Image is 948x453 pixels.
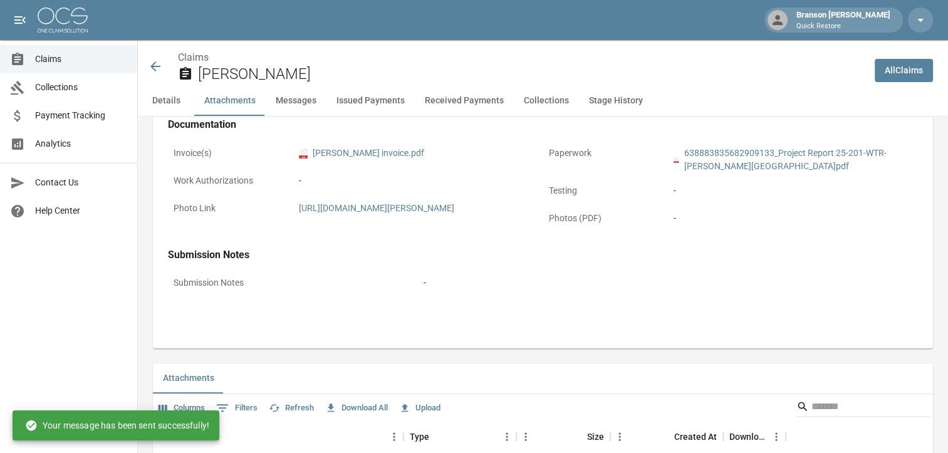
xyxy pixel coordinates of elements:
button: open drawer [8,8,33,33]
div: - [299,174,538,187]
span: Contact Us [35,176,127,189]
p: Paperwork [543,141,669,165]
button: Menu [610,427,629,446]
div: related-list tabs [153,363,933,393]
button: Download All [322,398,391,418]
span: Collections [35,81,127,94]
button: Menu [385,427,404,446]
p: Invoice(s) [168,141,293,165]
p: Photos (PDF) [543,206,669,231]
button: Messages [266,86,326,116]
button: Refresh [266,398,317,418]
a: AllClaims [875,59,933,82]
button: Attachments [153,363,224,393]
div: Branson [PERSON_NAME] [791,9,895,31]
h4: Documentation [168,118,918,131]
span: Payment Tracking [35,109,127,122]
button: Received Payments [415,86,514,116]
p: Submission Notes [168,271,418,295]
button: Menu [516,427,535,446]
button: Details [138,86,194,116]
div: - [674,212,912,225]
img: ocs-logo-white-transparent.png [38,8,88,33]
a: [URL][DOMAIN_NAME][PERSON_NAME] [299,203,454,213]
h2: [PERSON_NAME] [198,65,865,83]
p: Quick Restore [796,21,890,32]
span: Help Center [35,204,127,217]
button: Stage History [579,86,653,116]
div: - [424,276,912,289]
button: Upload [396,398,444,418]
div: Your message has been sent successfully! [25,414,209,437]
div: anchor tabs [138,86,948,116]
div: - [674,184,912,197]
button: Issued Payments [326,86,415,116]
button: Collections [514,86,579,116]
p: Testing [543,179,669,203]
button: Menu [497,427,516,446]
span: Claims [35,53,127,66]
div: Search [796,397,930,419]
a: pdf638883835682909133_Project Report 25-201-WTR-[PERSON_NAME][GEOGRAPHIC_DATA]pdf [674,147,912,173]
p: Work Authorizations [168,169,293,193]
button: Menu [767,427,786,446]
a: Claims [178,51,209,63]
span: Analytics [35,137,127,150]
a: pdf[PERSON_NAME] invoice.pdf [299,147,424,160]
button: Show filters [213,398,261,418]
nav: breadcrumb [178,50,865,65]
p: Photo Link [168,196,293,221]
button: Select columns [155,398,208,418]
h4: Submission Notes [168,249,918,261]
button: Attachments [194,86,266,116]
